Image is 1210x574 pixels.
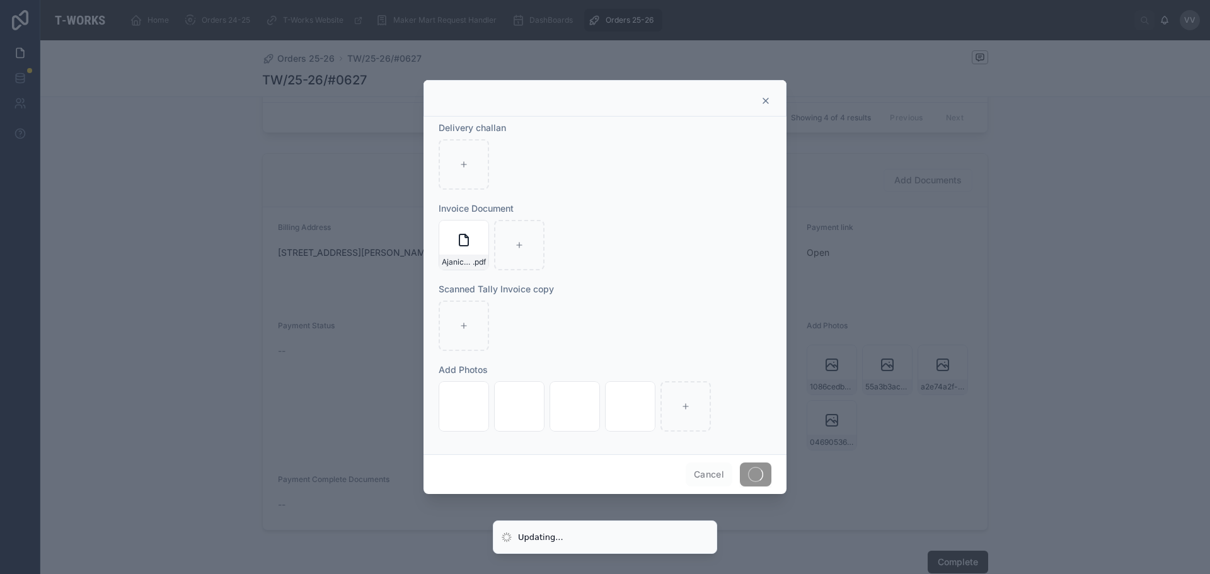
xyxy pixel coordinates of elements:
span: .pdf [473,257,486,267]
span: Delivery challan [439,122,506,133]
span: Ajanics Electronics Private Limited (0627) Tax Invoice 12082025 [442,257,473,267]
span: Add Photos [439,364,488,375]
span: Scanned Tally Invoice copy [439,284,554,294]
div: Updating... [518,531,563,544]
span: Invoice Document [439,203,514,214]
